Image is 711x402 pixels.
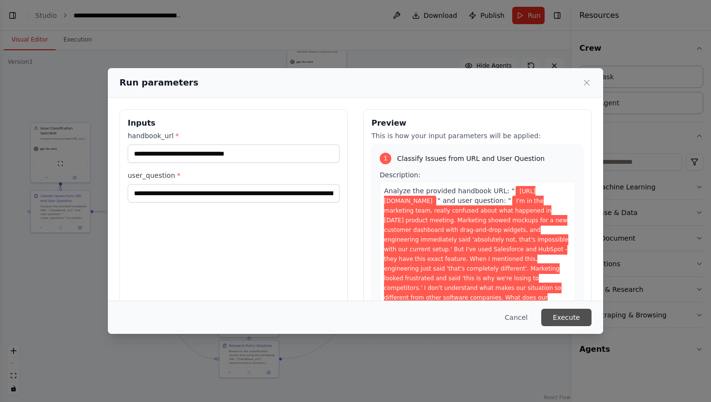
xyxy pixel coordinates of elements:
span: " and user question: " [437,197,511,204]
span: Description: [380,171,420,179]
span: Variable: handbook_url [384,186,535,206]
div: 1 [380,153,391,164]
p: This is how your input parameters will be applied: [371,131,583,141]
button: Cancel [497,309,535,326]
label: handbook_url [128,131,340,141]
span: Variable: user_question [384,196,569,351]
h2: Run parameters [119,76,198,89]
span: Classify Issues from URL and User Question [397,154,545,163]
h3: Inputs [128,117,340,129]
span: Analyze the provided handbook URL: " [384,187,515,195]
button: Execute [541,309,592,326]
h3: Preview [371,117,583,129]
label: user_question [128,171,340,180]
